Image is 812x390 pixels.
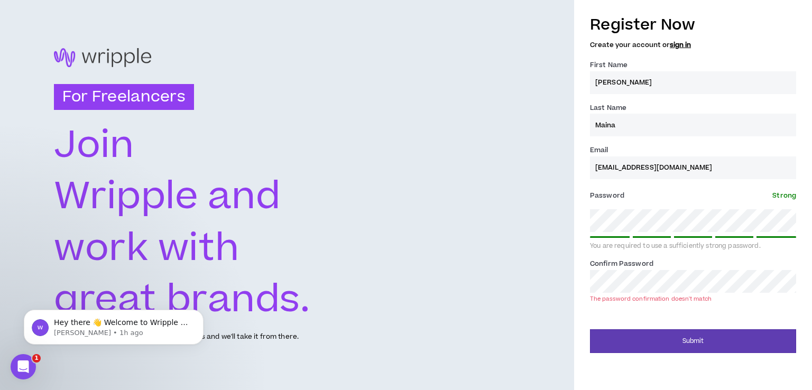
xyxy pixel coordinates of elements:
iframe: Intercom live chat [11,354,36,379]
text: great brands. [54,273,311,327]
input: Enter Email [590,156,796,179]
text: Wripple and [54,170,281,224]
label: Confirm Password [590,255,653,272]
span: Strong [772,191,796,200]
text: Join [54,119,134,172]
label: Last Name [590,99,626,116]
iframe: Intercom notifications message [8,287,219,361]
input: First name [590,71,796,94]
span: 1 [32,354,41,363]
h3: For Freelancers [54,84,194,110]
span: Password [590,191,624,200]
a: sign in [670,40,691,50]
text: work with [54,222,239,275]
label: First Name [590,57,628,73]
label: Email [590,142,608,159]
div: The password confirmation doesn't match [590,295,712,303]
input: Last name [590,114,796,136]
div: You are required to use a sufficiently strong password. [590,242,796,250]
h3: Register Now [590,14,796,36]
button: Submit [590,329,796,353]
h5: Create your account or [590,41,796,49]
